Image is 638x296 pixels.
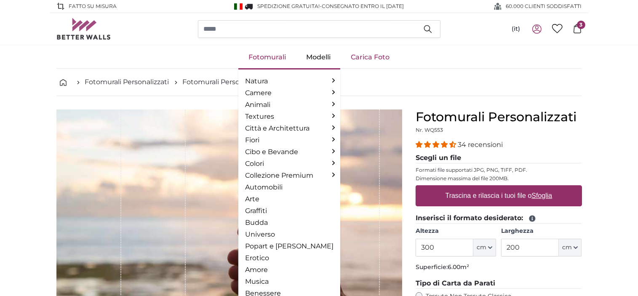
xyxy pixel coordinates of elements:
[245,253,334,263] a: Erotico
[245,182,334,192] a: Automobili
[442,187,555,204] label: Trascina e rilascia i tuoi file o
[416,278,582,289] legend: Tipo di Carta da Parati
[245,194,334,204] a: Arte
[245,218,334,228] a: Budda
[416,263,582,272] p: Superficie:
[238,46,296,68] a: Fotomurali
[341,46,400,68] a: Carica Foto
[416,109,582,125] h1: Fotomurali Personalizzati
[85,77,169,87] a: Fotomurali Personalizzati
[416,175,582,182] p: Dimensione massima del file 200MB.
[245,135,334,145] a: Fiori
[245,76,334,86] a: Natura
[245,229,334,240] a: Universo
[473,239,496,256] button: cm
[416,213,582,224] legend: Inserisci il formato desiderato:
[501,227,582,235] label: Larghezza
[56,18,111,40] img: Betterwalls
[416,141,458,149] span: 4.32 stars
[416,227,496,235] label: Altezza
[416,127,443,133] span: Nr. WQ553
[245,159,334,169] a: Colori
[56,69,582,96] nav: breadcrumbs
[245,147,334,157] a: Cibo e Bevande
[69,3,117,10] span: Fatto su misura
[245,100,334,110] a: Animali
[506,3,582,10] span: 60.000 CLIENTI SODDISFATTI
[245,171,334,181] a: Collezione Premium
[234,3,243,10] img: Italia
[562,243,572,252] span: cm
[320,3,404,9] span: -
[183,77,267,87] a: Fotomurali Personalizzati
[245,123,334,133] a: Città e Architettura
[245,265,334,275] a: Amore
[296,46,341,68] a: Modelli
[245,112,334,122] a: Textures
[505,21,527,37] button: (it)
[559,239,582,256] button: cm
[245,277,334,287] a: Musica
[458,141,503,149] span: 34 recensioni
[577,21,585,29] span: 3
[416,167,582,173] p: Formati file supportati JPG, PNG, TIFF, PDF.
[257,3,320,9] span: Spedizione GRATUITA!
[477,243,486,252] span: cm
[245,241,334,251] a: Popart e [PERSON_NAME]
[416,153,582,163] legend: Scegli un file
[531,192,552,199] u: Sfoglia
[448,263,469,271] span: 6.00m²
[245,88,334,98] a: Camere
[245,206,334,216] a: Graffiti
[322,3,404,9] span: Consegnato entro il [DATE]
